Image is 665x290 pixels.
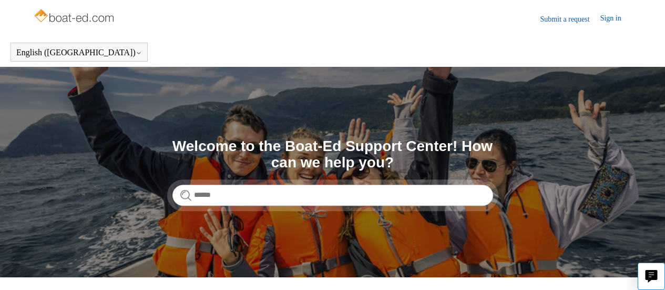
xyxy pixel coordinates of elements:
h1: Welcome to the Boat-Ed Support Center! How can we help you? [172,138,493,171]
a: Sign in [600,13,632,25]
a: Submit a request [540,14,600,25]
button: English ([GEOGRAPHIC_DATA]) [16,48,142,57]
button: Live chat [638,263,665,290]
input: Search [172,185,493,206]
img: Boat-Ed Help Center home page [33,6,117,27]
